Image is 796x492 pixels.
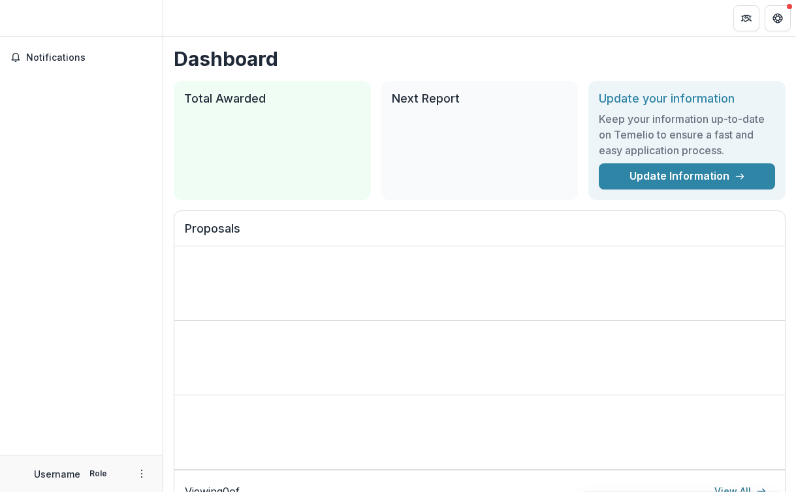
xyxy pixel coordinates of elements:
a: Update Information [599,163,775,189]
h1: Dashboard [174,47,786,71]
p: Role [86,468,111,480]
h2: Total Awarded [184,91,360,106]
h3: Keep your information up-to-date on Temelio to ensure a fast and easy application process. [599,111,775,158]
span: Notifications [26,52,152,63]
p: Username [34,467,80,481]
button: Partners [733,5,759,31]
h2: Proposals [185,221,774,246]
h2: Update your information [599,91,775,106]
button: Get Help [765,5,791,31]
button: More [134,466,150,482]
h2: Next Report [392,91,568,106]
button: Notifications [5,47,157,68]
